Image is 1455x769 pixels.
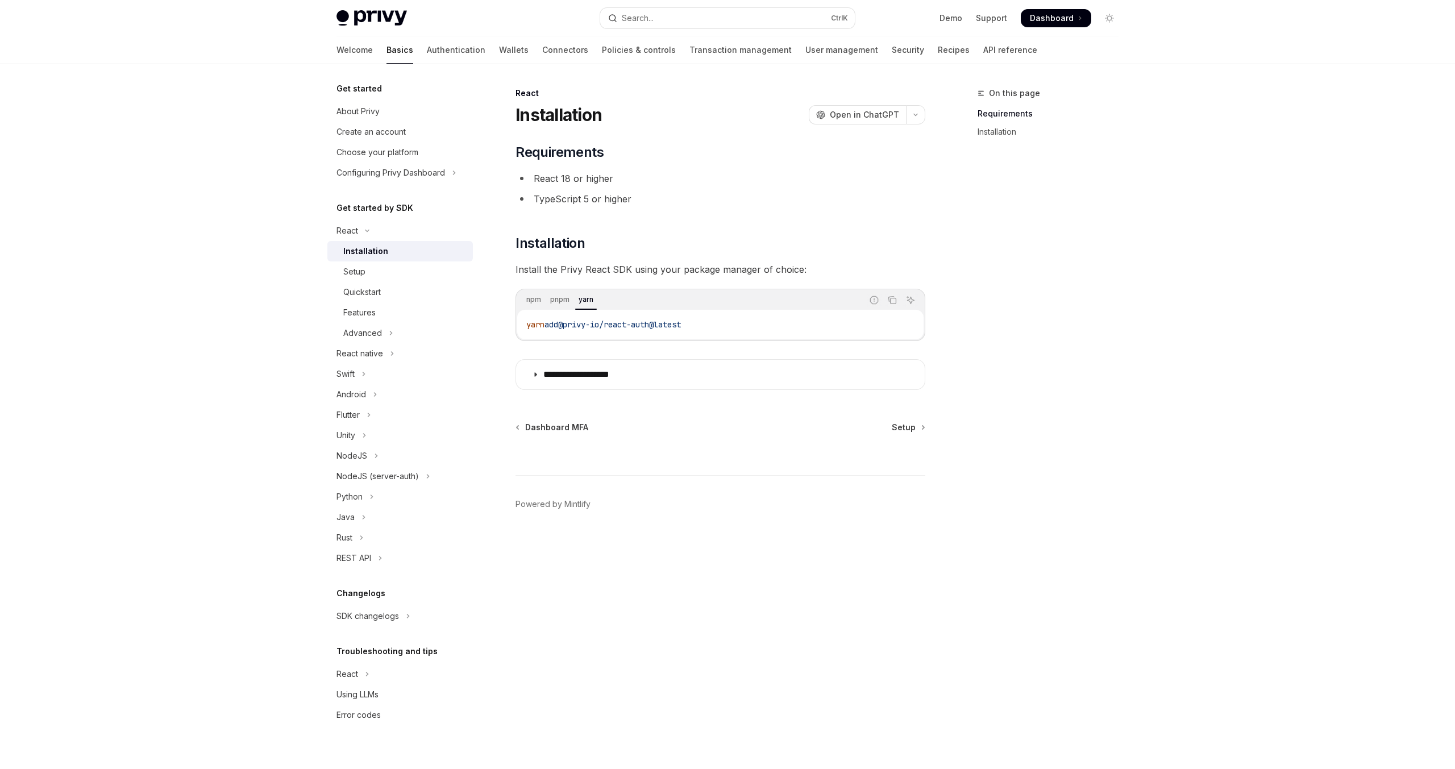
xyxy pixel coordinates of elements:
[327,548,473,568] button: Toggle REST API section
[336,408,360,422] div: Flutter
[336,645,438,658] h5: Troubleshooting and tips
[336,510,355,524] div: Java
[336,609,399,623] div: SDK changelogs
[499,36,529,64] a: Wallets
[976,13,1007,24] a: Support
[602,36,676,64] a: Policies & controls
[327,241,473,261] a: Installation
[327,101,473,122] a: About Privy
[327,684,473,705] a: Using LLMs
[526,319,544,330] span: yarn
[1100,9,1119,27] button: Toggle dark mode
[336,82,382,95] h5: Get started
[892,36,924,64] a: Security
[336,551,371,565] div: REST API
[386,36,413,64] a: Basics
[978,105,1128,123] a: Requirements
[542,36,588,64] a: Connectors
[983,36,1037,64] a: API reference
[327,323,473,343] button: Toggle Advanced section
[327,261,473,282] a: Setup
[336,347,383,360] div: React native
[336,667,358,681] div: React
[336,449,367,463] div: NodeJS
[525,422,588,433] span: Dashboard MFA
[327,405,473,425] button: Toggle Flutter section
[516,105,602,125] h1: Installation
[978,123,1128,141] a: Installation
[327,282,473,302] a: Quickstart
[516,498,591,510] a: Powered by Mintlify
[516,234,585,252] span: Installation
[336,388,366,401] div: Android
[1030,13,1074,24] span: Dashboard
[544,319,558,330] span: add
[830,109,899,120] span: Open in ChatGPT
[689,36,792,64] a: Transaction management
[805,36,878,64] a: User management
[989,86,1040,100] span: On this page
[336,10,407,26] img: light logo
[327,446,473,466] button: Toggle NodeJS section
[516,261,925,277] span: Install the Privy React SDK using your package manager of choice:
[343,326,382,340] div: Advanced
[867,293,882,307] button: Report incorrect code
[1021,9,1091,27] a: Dashboard
[327,664,473,684] button: Toggle React section
[336,587,385,600] h5: Changelogs
[327,302,473,323] a: Features
[343,285,381,299] div: Quickstart
[892,422,924,433] a: Setup
[903,293,918,307] button: Ask AI
[327,122,473,142] a: Create an account
[558,319,681,330] span: @privy-io/react-auth@latest
[336,224,358,238] div: React
[327,606,473,626] button: Toggle SDK changelogs section
[885,293,900,307] button: Copy the contents from the code block
[327,466,473,487] button: Toggle NodeJS (server-auth) section
[336,36,373,64] a: Welcome
[336,531,352,544] div: Rust
[336,490,363,504] div: Python
[892,422,916,433] span: Setup
[336,201,413,215] h5: Get started by SDK
[327,425,473,446] button: Toggle Unity section
[343,244,388,258] div: Installation
[939,13,962,24] a: Demo
[327,142,473,163] a: Choose your platform
[327,384,473,405] button: Toggle Android section
[600,8,855,28] button: Open search
[517,422,588,433] a: Dashboard MFA
[343,306,376,319] div: Features
[938,36,970,64] a: Recipes
[547,293,573,306] div: pnpm
[336,367,355,381] div: Swift
[575,293,597,306] div: yarn
[523,293,544,306] div: npm
[831,14,848,23] span: Ctrl K
[343,265,365,278] div: Setup
[809,105,906,124] button: Open in ChatGPT
[336,146,418,159] div: Choose your platform
[336,105,380,118] div: About Privy
[336,429,355,442] div: Unity
[516,88,925,99] div: React
[327,487,473,507] button: Toggle Python section
[327,221,473,241] button: Toggle React section
[336,688,379,701] div: Using LLMs
[516,191,925,207] li: TypeScript 5 or higher
[336,708,381,722] div: Error codes
[516,143,604,161] span: Requirements
[327,527,473,548] button: Toggle Rust section
[336,469,419,483] div: NodeJS (server-auth)
[327,343,473,364] button: Toggle React native section
[336,125,406,139] div: Create an account
[427,36,485,64] a: Authentication
[327,163,473,183] button: Toggle Configuring Privy Dashboard section
[336,166,445,180] div: Configuring Privy Dashboard
[327,364,473,384] button: Toggle Swift section
[516,171,925,186] li: React 18 or higher
[327,507,473,527] button: Toggle Java section
[327,705,473,725] a: Error codes
[622,11,654,25] div: Search...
